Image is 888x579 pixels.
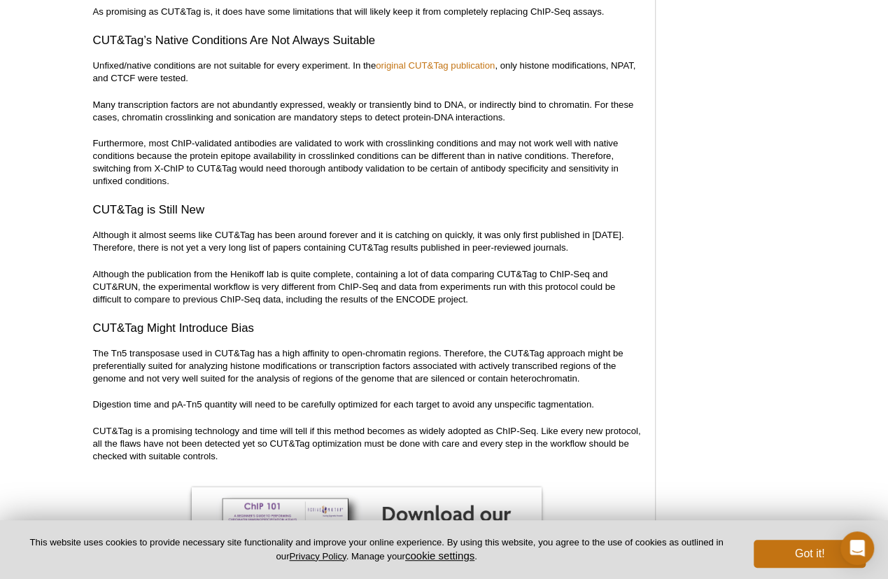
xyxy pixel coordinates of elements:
p: Unfixed/native conditions are not suitable for every experiment. In the , only histone modificati... [93,60,641,85]
button: Got it! [754,540,866,568]
a: Privacy Policy [289,551,346,561]
p: CUT&Tag is a promising technology and time will tell if this method becomes as widely adopted as ... [93,425,641,463]
h3: CUT&Tag’s Native Conditions Are Not Always Suitable [93,32,641,49]
p: Digestion time and pA-Tn5 quantity will need to be carefully optimized for each target to avoid a... [93,398,641,411]
div: Open Intercom Messenger [840,531,874,565]
p: This website uses cookies to provide necessary site functionality and improve your online experie... [22,536,731,563]
p: Although the publication from the Henikoff lab is quite complete, containing a lot of data compar... [93,268,641,306]
button: cookie settings [405,550,474,561]
h3: CUT&Tag is Still New [93,202,641,218]
p: Although it almost seems like CUT&Tag has been around forever and it is catching on quickly, it w... [93,229,641,254]
p: Many transcription factors are not abundantly expressed, weakly or transiently bind to DNA, or in... [93,99,641,124]
h3: CUT&Tag Might Introduce Bias [93,320,641,337]
a: original CUT&Tag publication [376,60,495,71]
p: Furthermore, most ChIP-validated antibodies are validated to work with crosslinking conditions an... [93,137,641,188]
p: The Tn5 transposase used in CUT&Tag has a high affinity to open-chromatin regions. Therefore, the... [93,347,641,385]
p: As promising as CUT&Tag is, it does have some limitations that will likely keep it from completel... [93,6,641,18]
